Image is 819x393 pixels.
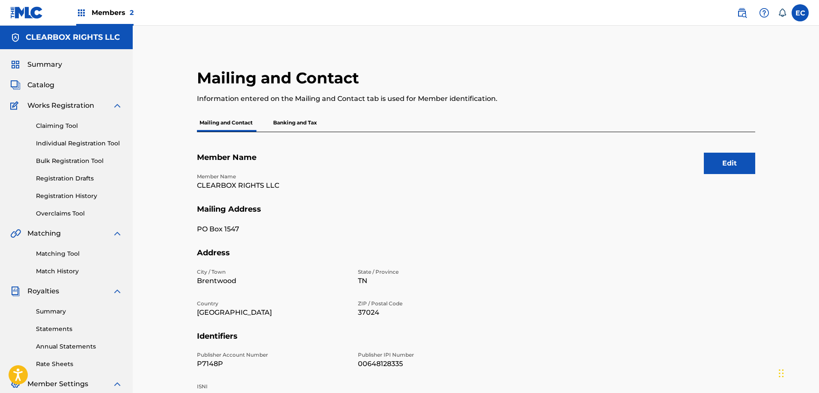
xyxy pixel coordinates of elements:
[197,153,755,173] h5: Member Name
[27,80,54,90] span: Catalog
[36,360,122,369] a: Rate Sheets
[776,352,819,393] iframe: Chat Widget
[358,300,509,307] p: ZIP / Postal Code
[10,33,21,43] img: Accounts
[10,59,21,70] img: Summary
[26,33,120,42] h5: CLEARBOX RIGHTS LLC
[27,286,59,296] span: Royalties
[36,139,122,148] a: Individual Registration Tool
[36,249,122,258] a: Matching Tool
[358,307,509,318] p: 37024
[704,153,755,174] button: Edit
[778,9,786,17] div: Notifications
[36,325,122,334] a: Statements
[10,59,62,70] a: SummarySummary
[36,157,122,165] a: Bulk Registration Tool
[759,8,769,18] img: help
[10,100,21,111] img: Works Registration
[358,276,509,286] p: TN
[197,173,348,180] p: Member Name
[112,100,122,111] img: expand
[197,180,348,191] p: CLEARBOX RIGHTS LLC
[130,9,134,17] span: 2
[36,342,122,351] a: Annual Statements
[197,204,755,225] h5: Mailing Address
[733,4,751,21] a: Public Search
[197,383,348,390] p: ISNI
[112,379,122,389] img: expand
[358,268,509,276] p: State / Province
[197,68,363,88] h2: Mailing and Contact
[197,331,755,352] h5: Identifiers
[112,228,122,239] img: expand
[36,307,122,316] a: Summary
[795,259,819,328] iframe: Resource Center
[10,80,21,90] img: Catalog
[92,8,134,18] span: Members
[197,300,348,307] p: Country
[779,360,784,386] div: Drag
[10,228,21,239] img: Matching
[358,351,509,359] p: Publisher IPI Number
[197,268,348,276] p: City / Town
[36,192,122,201] a: Registration History
[197,351,348,359] p: Publisher Account Number
[10,80,54,90] a: CatalogCatalog
[792,4,809,21] div: User Menu
[10,379,21,389] img: Member Settings
[271,114,319,132] p: Banking and Tax
[27,100,94,111] span: Works Registration
[36,174,122,183] a: Registration Drafts
[197,276,348,286] p: Brentwood
[197,94,627,104] p: Information entered on the Mailing and Contact tab is used for Member identification.
[358,359,509,369] p: 00648128335
[197,359,348,369] p: P7148P
[27,59,62,70] span: Summary
[10,286,21,296] img: Royalties
[756,4,773,21] div: Help
[36,121,122,130] a: Claiming Tool
[36,267,122,276] a: Match History
[27,379,88,389] span: Member Settings
[27,228,61,239] span: Matching
[112,286,122,296] img: expand
[197,224,348,234] p: PO Box 1547
[197,248,755,268] h5: Address
[197,114,255,132] p: Mailing and Contact
[36,209,122,218] a: Overclaims Tool
[197,307,348,318] p: [GEOGRAPHIC_DATA]
[76,8,86,18] img: Top Rightsholders
[737,8,747,18] img: search
[10,6,43,19] img: MLC Logo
